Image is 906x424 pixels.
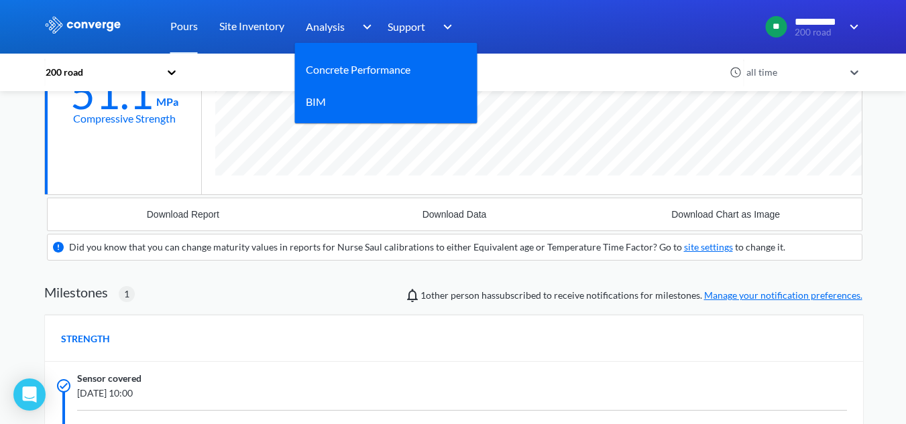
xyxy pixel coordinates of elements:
span: 1 [124,287,129,301]
a: Concrete Performance [306,61,410,78]
span: 200 road [795,27,841,38]
a: site settings [684,241,733,253]
div: Download Chart as Image [671,209,780,220]
div: Download Report [147,209,219,220]
span: STRENGTH [61,332,110,346]
div: Open Intercom Messenger [13,378,46,411]
a: Manage your notification preferences. [704,289,862,301]
a: BIM [306,93,326,110]
span: person has subscribed to receive notifications for milestones. [420,288,862,303]
img: downArrow.svg [353,19,375,35]
div: all time [743,65,844,80]
img: downArrow.svg [435,19,456,35]
div: Compressive Strength [73,110,176,127]
span: Analysis [306,18,345,35]
button: Download Data [319,198,590,230]
button: Download Chart as Image [590,198,862,230]
h2: Milestones [44,284,108,300]
span: [DATE] 10:00 [77,386,685,401]
img: downArrow.svg [841,19,862,35]
div: Download Data [422,209,487,220]
img: notifications-icon.svg [404,287,420,303]
div: 200 road [44,65,160,80]
button: Download Report [48,198,319,230]
span: Sensor covered [77,371,141,386]
span: Noy Shalom [420,289,449,301]
span: Support [388,18,425,35]
div: Did you know that you can change maturity values in reports for Nurse Saul calibrations to either... [69,240,785,255]
div: 51.1 [70,76,154,110]
img: logo_ewhite.svg [44,16,122,33]
img: icon-clock.svg [730,66,742,78]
